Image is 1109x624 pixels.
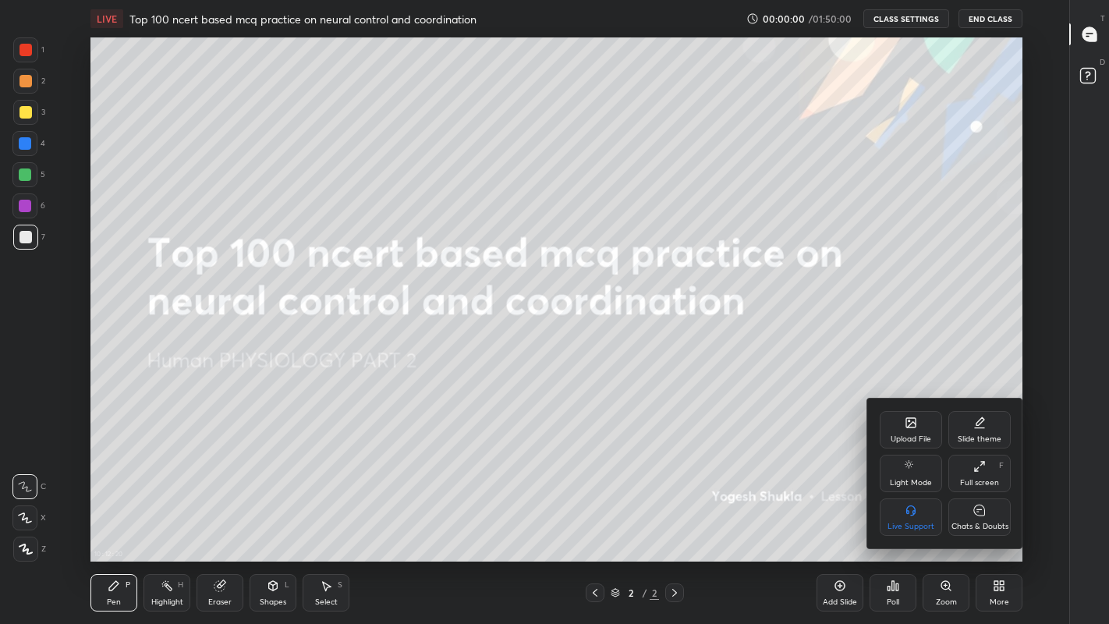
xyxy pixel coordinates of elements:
div: Live Support [888,523,934,530]
div: Upload File [891,435,931,443]
div: Full screen [960,479,999,487]
div: Light Mode [890,479,932,487]
div: F [999,462,1004,470]
div: Chats & Doubts [951,523,1008,530]
div: Slide theme [958,435,1001,443]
